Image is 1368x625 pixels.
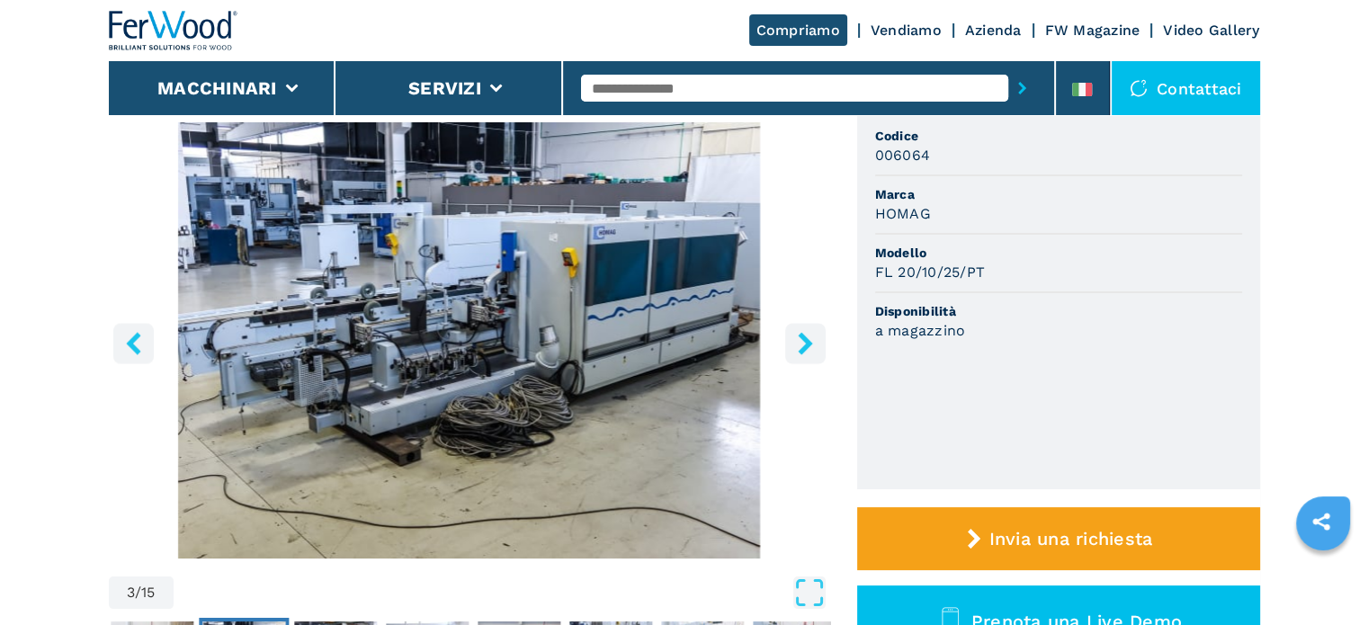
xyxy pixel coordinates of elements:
[109,11,238,50] img: Ferwood
[408,77,481,99] button: Servizi
[1163,22,1259,39] a: Video Gallery
[875,302,1242,320] span: Disponibilità
[127,585,135,600] span: 3
[157,77,277,99] button: Macchinari
[135,585,141,600] span: /
[875,244,1242,262] span: Modello
[113,323,154,363] button: left-button
[875,320,966,341] h3: a magazzino
[1292,544,1355,612] iframe: Chat
[965,22,1022,39] a: Azienda
[749,14,847,46] a: Compriamo
[1112,61,1260,115] div: Contattaci
[875,203,931,224] h3: HOMAG
[178,576,826,609] button: Open Fullscreen
[875,185,1242,203] span: Marca
[1130,79,1148,97] img: Contattaci
[988,528,1152,549] span: Invia una richiesta
[785,323,826,363] button: right-button
[875,145,931,165] h3: 006064
[857,507,1260,570] button: Invia una richiesta
[871,22,942,39] a: Vendiamo
[1045,22,1140,39] a: FW Magazine
[875,127,1242,145] span: Codice
[109,122,830,558] img: Squadratrice Doppia HOMAG FL 20/10/25/PT
[109,122,830,558] div: Go to Slide 3
[1299,499,1344,544] a: sharethis
[141,585,156,600] span: 15
[875,262,986,282] h3: FL 20/10/25/PT
[1008,67,1036,109] button: submit-button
